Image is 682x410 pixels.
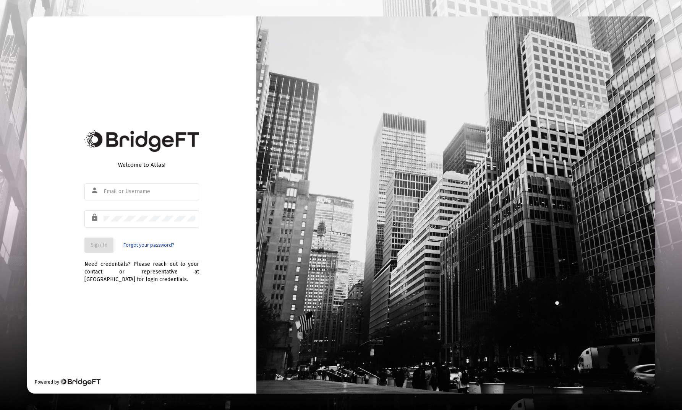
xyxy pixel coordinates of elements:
[84,253,199,283] div: Need credentials? Please reach out to your contact or representative at [GEOGRAPHIC_DATA] for log...
[91,242,107,248] span: Sign In
[84,161,199,169] div: Welcome to Atlas!
[84,238,113,253] button: Sign In
[123,241,174,249] a: Forgot your password?
[91,186,100,195] mat-icon: person
[35,378,100,386] div: Powered by
[60,378,100,386] img: Bridge Financial Technology Logo
[84,130,199,152] img: Bridge Financial Technology Logo
[91,213,100,222] mat-icon: lock
[104,189,195,195] input: Email or Username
